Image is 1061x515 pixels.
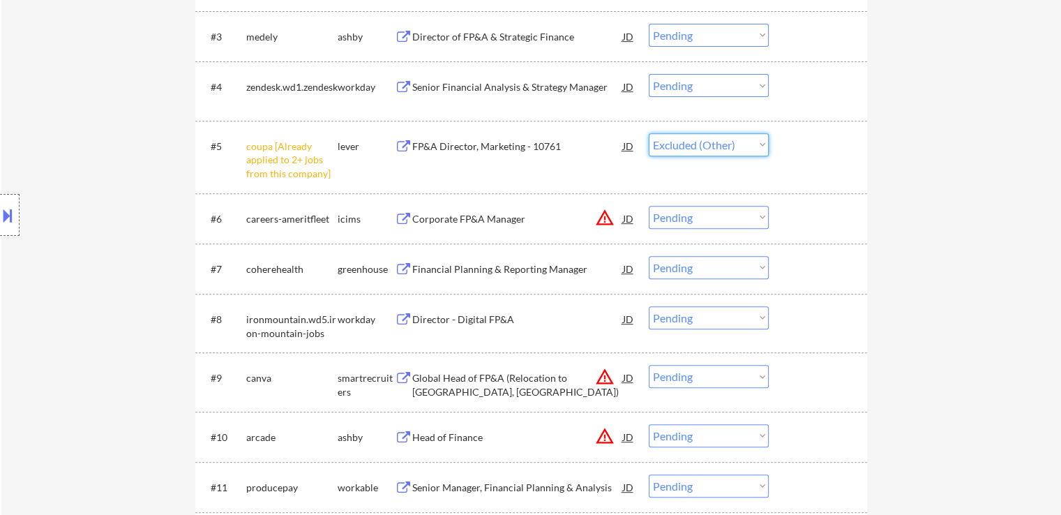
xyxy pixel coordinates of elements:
[622,206,635,231] div: JD
[412,80,623,94] div: Senior Financial Analysis & Strategy Manager
[412,30,623,44] div: Director of FP&A & Strategic Finance
[246,80,338,94] div: zendesk.wd1.zendesk
[211,431,235,445] div: #10
[622,306,635,331] div: JD
[338,80,395,94] div: workday
[246,431,338,445] div: arcade
[595,426,615,446] button: warning_amber
[338,212,395,226] div: icims
[246,212,338,226] div: careers-ameritfleet
[622,133,635,158] div: JD
[338,481,395,495] div: workable
[622,475,635,500] div: JD
[211,80,235,94] div: #4
[622,74,635,99] div: JD
[246,371,338,385] div: canva
[246,30,338,44] div: medely
[622,24,635,49] div: JD
[622,256,635,281] div: JD
[338,371,395,398] div: smartrecruiters
[412,262,623,276] div: Financial Planning & Reporting Manager
[412,140,623,154] div: FP&A Director, Marketing - 10761
[338,140,395,154] div: lever
[211,30,235,44] div: #3
[338,30,395,44] div: ashby
[622,424,635,449] div: JD
[412,313,623,327] div: Director - Digital FP&A
[246,313,338,340] div: ironmountain.wd5.iron-mountain-jobs
[412,481,623,495] div: Senior Manager, Financial Planning & Analysis
[338,313,395,327] div: workday
[211,371,235,385] div: #9
[412,212,623,226] div: Corporate FP&A Manager
[338,262,395,276] div: greenhouse
[211,481,235,495] div: #11
[412,431,623,445] div: Head of Finance
[595,367,615,387] button: warning_amber
[622,365,635,390] div: JD
[338,431,395,445] div: ashby
[246,481,338,495] div: producepay
[246,140,338,181] div: coupa [Already applied to 2+ jobs from this company]
[246,262,338,276] div: coherehealth
[412,371,623,398] div: Global Head of FP&A (Relocation to [GEOGRAPHIC_DATA], [GEOGRAPHIC_DATA])
[595,208,615,227] button: warning_amber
